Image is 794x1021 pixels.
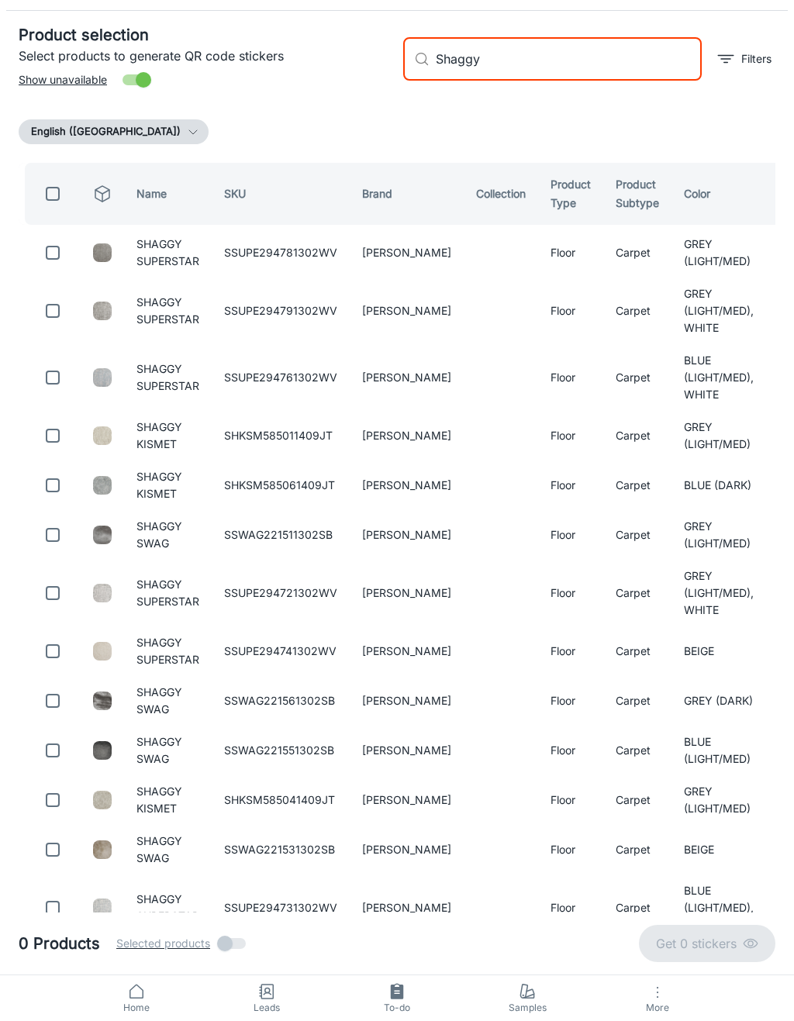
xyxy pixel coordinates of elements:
span: Samples [471,1001,583,1015]
td: Floor [538,464,603,507]
button: filter [714,47,775,71]
td: [PERSON_NAME] [350,679,464,723]
td: GREY (LIGHT/MED) [671,414,766,457]
td: Carpet [603,878,671,938]
td: BLUE (LIGHT/MED) [671,729,766,772]
td: Carpet [603,513,671,557]
td: GREY (DARK) [671,679,766,723]
td: SHAGGY SWAG [124,828,212,871]
th: Color [671,163,766,225]
td: SSWAG221561302SB [212,679,350,723]
td: SSUPE294721302WV [212,563,350,623]
td: SHKSM585011409JT [212,414,350,457]
td: Floor [538,281,603,341]
td: SSWAG221551302SB [212,729,350,772]
td: SHAGGY SUPERSTAR [124,563,212,623]
span: Selected products [116,935,210,952]
td: [PERSON_NAME] [350,347,464,408]
td: BLUE (LIGHT/MED), WHITE [671,347,766,408]
td: SSUPE294791302WV [212,281,350,341]
td: SSUPE294731302WV [212,878,350,938]
td: Floor [538,828,603,871]
td: [PERSON_NAME] [350,231,464,274]
td: GREY (LIGHT/MED), WHITE [671,281,766,341]
a: Samples [462,975,592,1021]
td: Floor [538,729,603,772]
td: Floor [538,563,603,623]
td: Carpet [603,414,671,457]
td: [PERSON_NAME] [350,414,464,457]
td: SHKSM585041409JT [212,778,350,822]
td: Carpet [603,563,671,623]
td: SHAGGY SUPERSTAR [124,347,212,408]
td: Floor [538,414,603,457]
span: Home [81,1001,192,1015]
td: SHKSM585061409JT [212,464,350,507]
td: [PERSON_NAME] [350,464,464,507]
td: [PERSON_NAME] [350,630,464,673]
input: Search by SKU, brand, collection... [436,37,702,81]
td: Carpet [603,630,671,673]
td: [PERSON_NAME] [350,563,464,623]
a: Home [71,975,202,1021]
a: To-do [332,975,462,1021]
th: Product Subtype [603,163,671,225]
td: [PERSON_NAME] [350,729,464,772]
td: SHAGGY SUPERSTAR [124,231,212,274]
td: SHAGGY SUPERSTAR [124,878,212,938]
td: Carpet [603,281,671,341]
button: More [592,975,723,1021]
td: Carpet [603,231,671,274]
td: SSUPE294741302WV [212,630,350,673]
td: Floor [538,679,603,723]
td: SHAGGY SWAG [124,679,212,723]
a: Leads [202,975,332,1021]
td: [PERSON_NAME] [350,513,464,557]
td: SSUPE294761302WV [212,347,350,408]
td: BLUE (DARK) [671,464,766,507]
td: SHAGGY KISMET [124,464,212,507]
td: BLUE (LIGHT/MED), WHITE [671,878,766,938]
td: SHAGGY KISMET [124,414,212,457]
td: Floor [538,878,603,938]
td: Carpet [603,778,671,822]
button: English ([GEOGRAPHIC_DATA]) [19,119,209,144]
th: Collection [464,163,538,225]
td: SSWAG221531302SB [212,828,350,871]
td: SHAGGY SWAG [124,513,212,557]
td: Floor [538,513,603,557]
td: GREY (LIGHT/MED) [671,513,766,557]
td: BEIGE [671,630,766,673]
td: SHAGGY SWAG [124,729,212,772]
td: Carpet [603,464,671,507]
td: BEIGE [671,828,766,871]
td: SSWAG221511302SB [212,513,350,557]
td: Carpet [603,679,671,723]
th: Name [124,163,212,225]
p: Select products to generate QR code stickers [19,47,391,65]
td: Carpet [603,729,671,772]
td: Floor [538,778,603,822]
span: More [602,1002,713,1013]
td: Carpet [603,828,671,871]
td: SHAGGY SUPERSTAR [124,630,212,673]
th: Product Type [538,163,603,225]
span: Show unavailable [19,71,107,88]
td: SHAGGY KISMET [124,778,212,822]
td: [PERSON_NAME] [350,878,464,938]
th: Brand [350,163,464,225]
td: Carpet [603,347,671,408]
p: Filters [741,50,772,67]
td: SSUPE294781302WV [212,231,350,274]
td: GREY (LIGHT/MED), WHITE [671,563,766,623]
td: Floor [538,630,603,673]
td: GREY (LIGHT/MED) [671,778,766,822]
span: To-do [341,1001,453,1015]
span: Leads [211,1001,323,1015]
td: SHAGGY SUPERSTAR [124,281,212,341]
th: SKU [212,163,350,225]
td: [PERSON_NAME] [350,778,464,822]
td: Floor [538,347,603,408]
td: [PERSON_NAME] [350,281,464,341]
td: Floor [538,231,603,274]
